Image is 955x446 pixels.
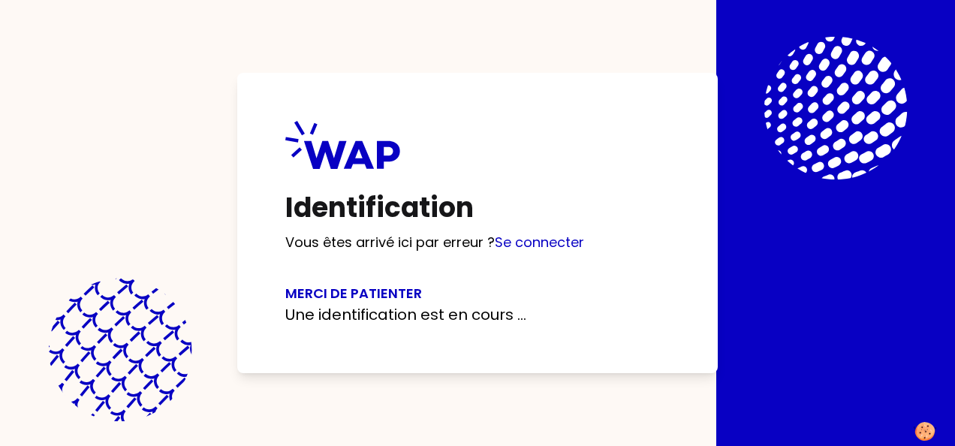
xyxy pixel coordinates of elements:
h1: Identification [285,193,670,223]
h3: Merci de patienter [285,283,670,304]
p: Une identification est en cours ... [285,304,670,325]
p: Vous êtes arrivé ici par erreur ? [285,232,670,253]
a: Se connecter [495,233,584,252]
